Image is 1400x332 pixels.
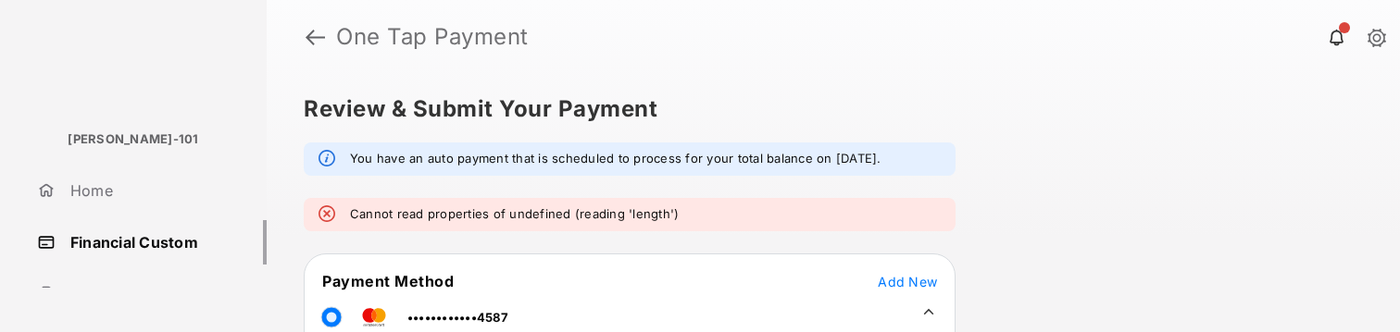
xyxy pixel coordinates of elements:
[878,274,937,289] span: Add New
[878,272,937,290] button: Add New
[30,168,267,213] a: Home
[336,26,529,48] strong: One Tap Payment
[407,310,508,325] span: ••••••••••••4587
[350,205,679,224] em: Cannot read properties of undefined (reading 'length')
[30,272,267,316] a: Housing Agreement Details
[350,150,881,168] em: You have an auto payment that is scheduled to process for your total balance on [DATE].
[30,220,267,264] a: Financial Custom
[304,98,1348,120] h5: Review & Submit Your Payment
[68,130,198,149] p: [PERSON_NAME]-101
[322,272,454,290] span: Payment Method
